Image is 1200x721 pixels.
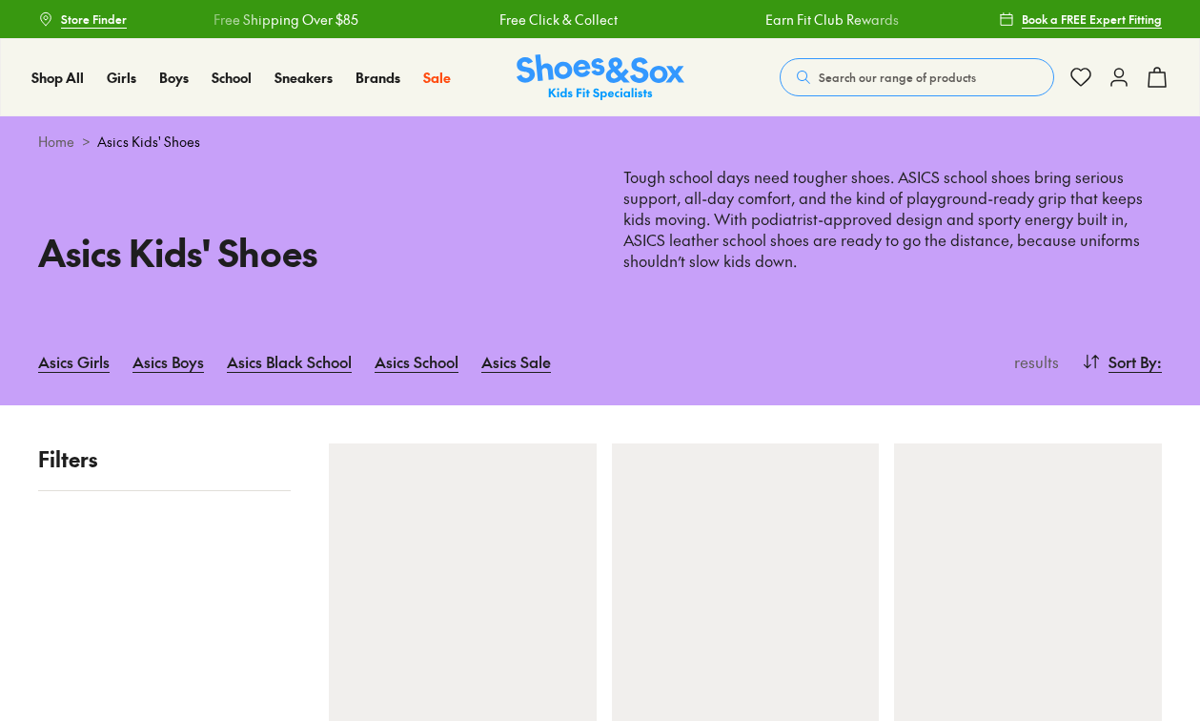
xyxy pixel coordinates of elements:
a: Shoes & Sox [517,54,684,101]
a: Shop All [31,68,84,88]
a: Asics Boys [132,340,204,382]
button: Search our range of products [780,58,1054,96]
span: Book a FREE Expert Fitting [1022,10,1162,28]
a: Boys [159,68,189,88]
a: Home [38,132,74,152]
span: Sneakers [275,68,333,87]
a: Brands [356,68,400,88]
a: Girls [107,68,136,88]
span: Boys [159,68,189,87]
span: School [212,68,252,87]
a: Sneakers [275,68,333,88]
a: Free Click & Collect [499,10,618,30]
span: Sale [423,68,451,87]
a: Asics Sale [481,340,551,382]
a: Asics Black School [227,340,352,382]
span: Brands [356,68,400,87]
a: Sale [423,68,451,88]
p: Filters [38,443,291,475]
img: SNS_Logo_Responsive.svg [517,54,684,101]
h1: Asics Kids' Shoes [38,225,578,279]
a: School [212,68,252,88]
div: > [38,132,1162,152]
span: Store Finder [61,10,127,28]
p: Tough school days need tougher shoes. ASICS school shoes bring serious support, all-day comfort, ... [623,167,1163,272]
a: Asics Girls [38,340,110,382]
button: Sort By: [1082,340,1162,382]
a: Earn Fit Club Rewards [764,10,898,30]
span: : [1157,350,1162,373]
a: Book a FREE Expert Fitting [999,2,1162,36]
span: Shop All [31,68,84,87]
a: Store Finder [38,2,127,36]
span: Search our range of products [819,69,976,86]
span: Asics Kids' Shoes [97,132,200,152]
a: Asics School [375,340,458,382]
span: Sort By [1108,350,1157,373]
a: Free Shipping Over $85 [214,10,358,30]
span: Girls [107,68,136,87]
p: results [1007,350,1059,373]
